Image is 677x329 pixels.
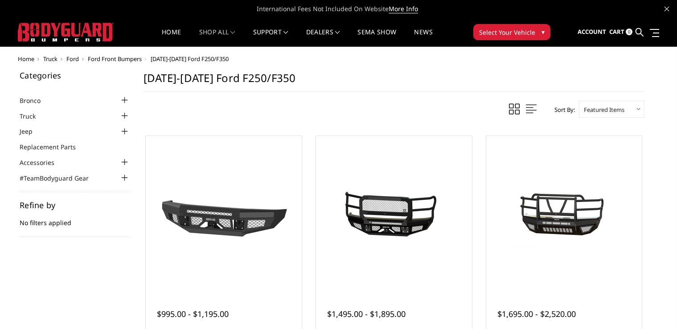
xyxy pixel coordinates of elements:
[144,71,644,92] h1: [DATE]-[DATE] Ford F250/F350
[318,138,470,290] a: 2017-2022 Ford F250-350 - FT Series - Extreme Front Bumper 2017-2022 Ford F250-350 - FT Series - ...
[18,55,34,63] a: Home
[18,23,114,41] img: BODYGUARD BUMPERS
[148,138,300,290] a: 2017-2022 Ford F250-350 - FT Series - Base Front Bumper
[152,174,295,254] img: 2017-2022 Ford F250-350 - FT Series - Base Front Bumper
[20,96,52,105] a: Bronco
[20,173,100,183] a: #TeamBodyguard Gear
[162,29,181,46] a: Home
[479,28,535,37] span: Select Your Vehicle
[253,29,288,46] a: Support
[20,111,47,121] a: Truck
[609,28,624,36] span: Cart
[306,29,340,46] a: Dealers
[626,29,632,35] span: 0
[497,308,576,319] span: $1,695.00 - $2,520.00
[609,20,632,44] a: Cart 0
[389,4,418,13] a: More Info
[542,27,545,37] span: ▾
[578,20,606,44] a: Account
[151,55,229,63] span: [DATE]-[DATE] Ford F250/F350
[20,142,87,152] a: Replacement Parts
[66,55,79,63] a: Ford
[20,71,130,79] h5: Categories
[88,55,142,63] a: Ford Front Bumpers
[550,103,575,116] label: Sort By:
[20,201,130,209] h5: Refine by
[43,55,57,63] a: Truck
[20,127,44,136] a: Jeep
[20,158,66,167] a: Accessories
[157,308,229,319] span: $995.00 - $1,195.00
[414,29,432,46] a: News
[357,29,396,46] a: SEMA Show
[473,24,550,40] button: Select Your Vehicle
[488,138,640,290] a: 2017-2022 Ford F250-350 - T2 Series - Extreme Front Bumper (receiver or winch) 2017-2022 Ford F25...
[327,308,406,319] span: $1,495.00 - $1,895.00
[199,29,235,46] a: shop all
[20,201,130,237] div: No filters applied
[578,28,606,36] span: Account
